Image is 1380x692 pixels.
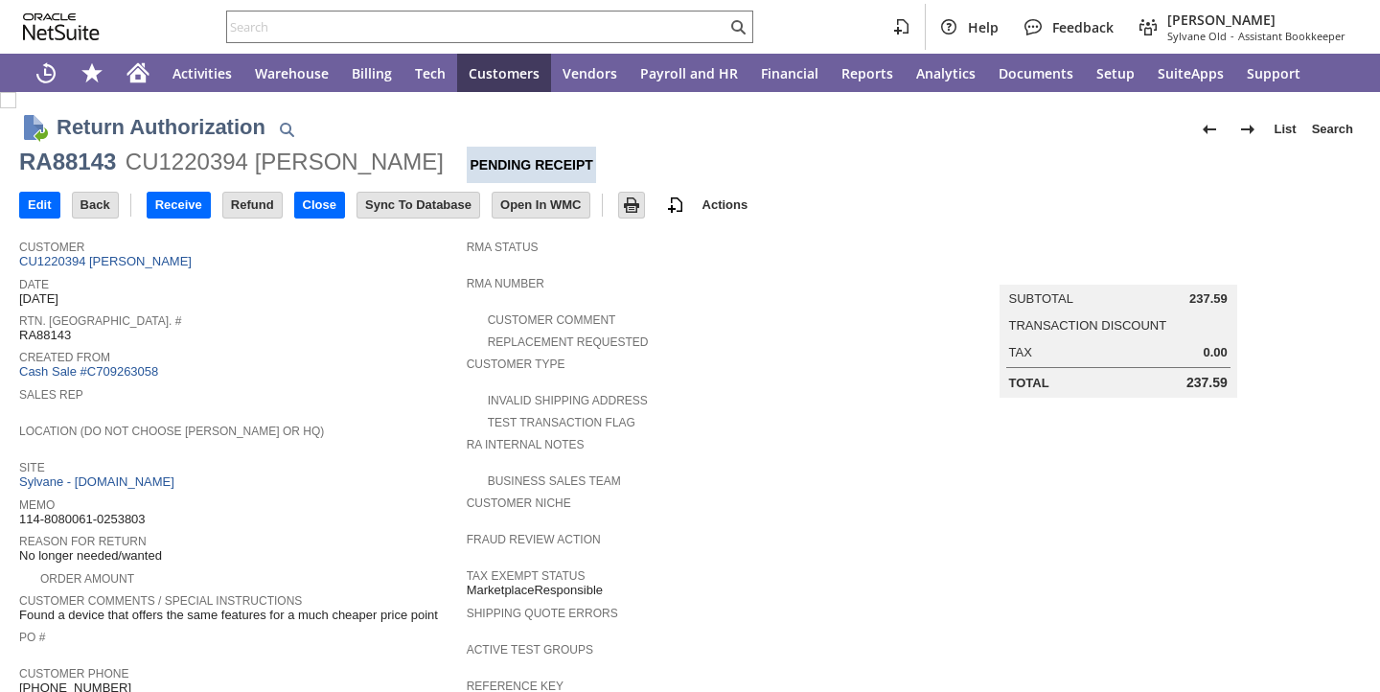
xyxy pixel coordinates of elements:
a: Customer Niche [467,496,571,510]
span: Found a device that offers the same features for a much cheaper price point [19,608,438,623]
span: Billing [352,64,392,82]
a: Invalid Shipping Address [488,394,648,407]
span: Feedback [1052,18,1114,36]
a: Memo [19,498,55,512]
a: Customer Comment [488,313,616,327]
a: Activities [161,54,243,92]
a: Subtotal [1009,291,1073,306]
a: Analytics [905,54,987,92]
img: add-record.svg [664,194,687,217]
a: Location (Do Not Choose [PERSON_NAME] or HQ) [19,425,324,438]
span: 237.59 [1186,375,1228,391]
a: Recent Records [23,54,69,92]
div: Shortcuts [69,54,115,92]
a: Customer Phone [19,667,128,680]
span: SuiteApps [1158,64,1224,82]
span: MarketplaceResponsible [467,583,603,598]
img: Previous [1198,118,1221,141]
a: Customers [457,54,551,92]
a: Active Test Groups [467,643,593,657]
a: Cash Sale #C709263058 [19,364,158,379]
span: Documents [999,64,1073,82]
span: RA88143 [19,328,71,343]
a: Fraud Review Action [467,533,601,546]
a: Vendors [551,54,629,92]
a: Rtn. [GEOGRAPHIC_DATA]. # [19,314,181,328]
a: Tax Exempt Status [467,569,586,583]
a: Reason For Return [19,535,147,548]
a: Payroll and HR [629,54,749,92]
span: - [1230,29,1234,43]
span: 237.59 [1189,291,1228,307]
span: [DATE] [19,291,58,307]
input: Sync To Database [357,193,479,218]
a: RMA Status [467,241,539,254]
span: Customers [469,64,540,82]
span: Help [968,18,999,36]
span: Activities [172,64,232,82]
a: Support [1235,54,1312,92]
svg: Shortcuts [80,61,103,84]
a: Customer Comments / Special Instructions [19,594,302,608]
input: Search [227,15,726,38]
span: Vendors [563,64,617,82]
a: Replacement Requested [488,335,649,349]
a: RMA Number [467,277,544,290]
a: Business Sales Team [488,474,621,488]
a: Actions [695,197,756,212]
a: Customer [19,241,84,254]
a: Shipping Quote Errors [467,607,618,620]
span: Setup [1096,64,1135,82]
a: Created From [19,351,110,364]
img: Print [620,194,643,217]
svg: Recent Records [34,61,57,84]
input: Close [295,193,344,218]
div: Pending Receipt [467,147,595,183]
span: No longer needed/wanted [19,548,162,564]
div: RA88143 [19,147,116,177]
span: Reports [841,64,893,82]
span: Financial [761,64,818,82]
a: Total [1009,376,1049,390]
img: Next [1236,118,1259,141]
a: Setup [1085,54,1146,92]
div: CU1220394 [PERSON_NAME] [126,147,444,177]
span: 0.00 [1203,345,1227,360]
input: Print [619,193,644,218]
a: Financial [749,54,830,92]
span: 114-8080061-0253803 [19,512,146,527]
svg: logo [23,13,100,40]
a: Search [1304,114,1361,145]
span: Analytics [916,64,976,82]
span: Payroll and HR [640,64,738,82]
a: Home [115,54,161,92]
input: Refund [223,193,282,218]
a: RA Internal Notes [467,438,585,451]
a: CU1220394 [PERSON_NAME] [19,254,196,268]
img: Quick Find [275,118,298,141]
a: Tech [403,54,457,92]
a: List [1267,114,1304,145]
a: Sales Rep [19,388,83,402]
span: Support [1247,64,1300,82]
a: Billing [340,54,403,92]
svg: Search [726,15,749,38]
a: Date [19,278,49,291]
input: Edit [20,193,59,218]
span: Assistant Bookkeeper [1238,29,1345,43]
a: Transaction Discount [1009,318,1167,333]
span: [PERSON_NAME] [1167,11,1345,29]
a: Customer Type [467,358,565,371]
a: Site [19,461,45,474]
a: PO # [19,631,45,644]
svg: Home [126,61,149,84]
a: Order Amount [40,572,134,586]
input: Receive [148,193,210,218]
caption: Summary [1000,254,1237,285]
a: Reports [830,54,905,92]
h1: Return Authorization [57,111,265,143]
span: Warehouse [255,64,329,82]
a: Test Transaction Flag [488,416,635,429]
a: Warehouse [243,54,340,92]
a: Sylvane - [DOMAIN_NAME] [19,474,179,489]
